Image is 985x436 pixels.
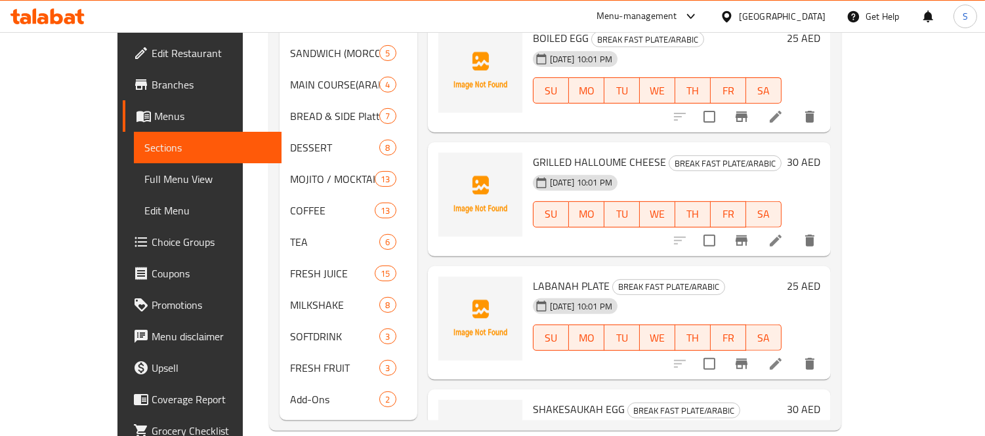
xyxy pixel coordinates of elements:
[375,268,395,280] span: 15
[379,328,396,344] div: items
[123,100,282,132] a: Menus
[380,362,395,374] span: 3
[290,77,380,92] div: MAIN COURSE(ARABIC)
[604,325,640,351] button: TU
[545,176,618,189] span: [DATE] 10:01 PM
[123,289,282,321] a: Promotions
[716,81,741,100] span: FR
[438,29,522,113] img: BOILED EGG
[280,100,417,132] div: BREAD & SIDE Platters7
[375,266,396,281] div: items
[290,266,375,281] span: FRESH JUICE
[379,360,396,376] div: items
[144,171,272,187] span: Full Menu View
[533,325,569,351] button: SU
[768,109,784,125] a: Edit menu item
[134,163,282,195] a: Full Menu View
[152,297,272,313] span: Promotions
[716,205,741,224] span: FR
[726,348,757,380] button: Branch-specific-item
[290,140,380,155] span: DESSERT
[152,328,272,344] span: Menu disclaimer
[610,81,635,100] span: TU
[123,226,282,258] a: Choice Groups
[645,328,670,347] span: WE
[280,163,417,195] div: MOJITO / MOCKTAIL13
[533,28,589,48] span: BOILED EGG
[375,173,395,186] span: 13
[675,201,711,228] button: TH
[380,142,395,154] span: 8
[794,101,826,132] button: delete
[539,328,564,347] span: SU
[751,205,776,224] span: SA
[134,195,282,226] a: Edit Menu
[574,81,599,100] span: MO
[379,77,396,92] div: items
[545,300,618,313] span: [DATE] 10:01 PM
[123,37,282,69] a: Edit Restaurant
[610,205,635,224] span: TU
[290,360,380,376] div: FRESH FRUIT
[380,299,395,311] span: 8
[280,226,417,258] div: TEA6
[787,153,820,171] h6: 30 AED
[539,205,564,224] span: SU
[380,110,395,123] span: 7
[628,403,740,418] span: BREAK FAST PLATE/ARABIC
[794,225,826,256] button: delete
[569,325,604,351] button: MO
[280,37,417,69] div: SANDWICH (MORCCAN)5
[280,195,417,226] div: COFFEE13
[123,258,282,289] a: Coupons
[290,297,380,313] div: MILKSHAKE
[711,325,746,351] button: FR
[533,77,569,104] button: SU
[438,153,522,237] img: GRILLED HALLOUME CHEESE
[280,258,417,289] div: FRESH JUICE15
[640,201,675,228] button: WE
[751,81,776,100] span: SA
[613,279,724,294] span: BREAK FAST PLATE/ARABIC
[290,45,380,61] span: SANDWICH (MORCCAN)
[716,328,741,347] span: FR
[711,77,746,104] button: FR
[726,101,757,132] button: Branch-specific-item
[380,236,395,248] span: 6
[375,171,396,187] div: items
[533,399,625,419] span: SHAKESAUKAH EGG
[751,328,776,347] span: SA
[123,321,282,352] a: Menu disclaimer
[379,297,396,313] div: items
[290,328,380,344] span: SOFTDRINK
[645,205,670,224] span: WE
[533,201,569,228] button: SU
[280,289,417,321] div: MILKSHAKE8
[746,77,782,104] button: SA
[380,47,395,60] span: 5
[794,348,826,380] button: delete
[290,234,380,250] span: TEA
[681,328,705,347] span: TH
[123,384,282,415] a: Coverage Report
[696,103,723,130] span: Select to update
[152,45,272,61] span: Edit Restaurant
[681,81,705,100] span: TH
[669,155,782,171] div: BREAK FAST PLATE/ARABIC
[681,205,705,224] span: TH
[675,325,711,351] button: TH
[604,77,640,104] button: TU
[597,9,677,24] div: Menu-management
[640,325,675,351] button: WE
[290,391,380,407] div: Add-Ons
[380,393,395,406] span: 2
[379,391,396,407] div: items
[152,391,272,407] span: Coverage Report
[123,352,282,384] a: Upsell
[645,81,670,100] span: WE
[787,29,820,47] h6: 25 AED
[610,328,635,347] span: TU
